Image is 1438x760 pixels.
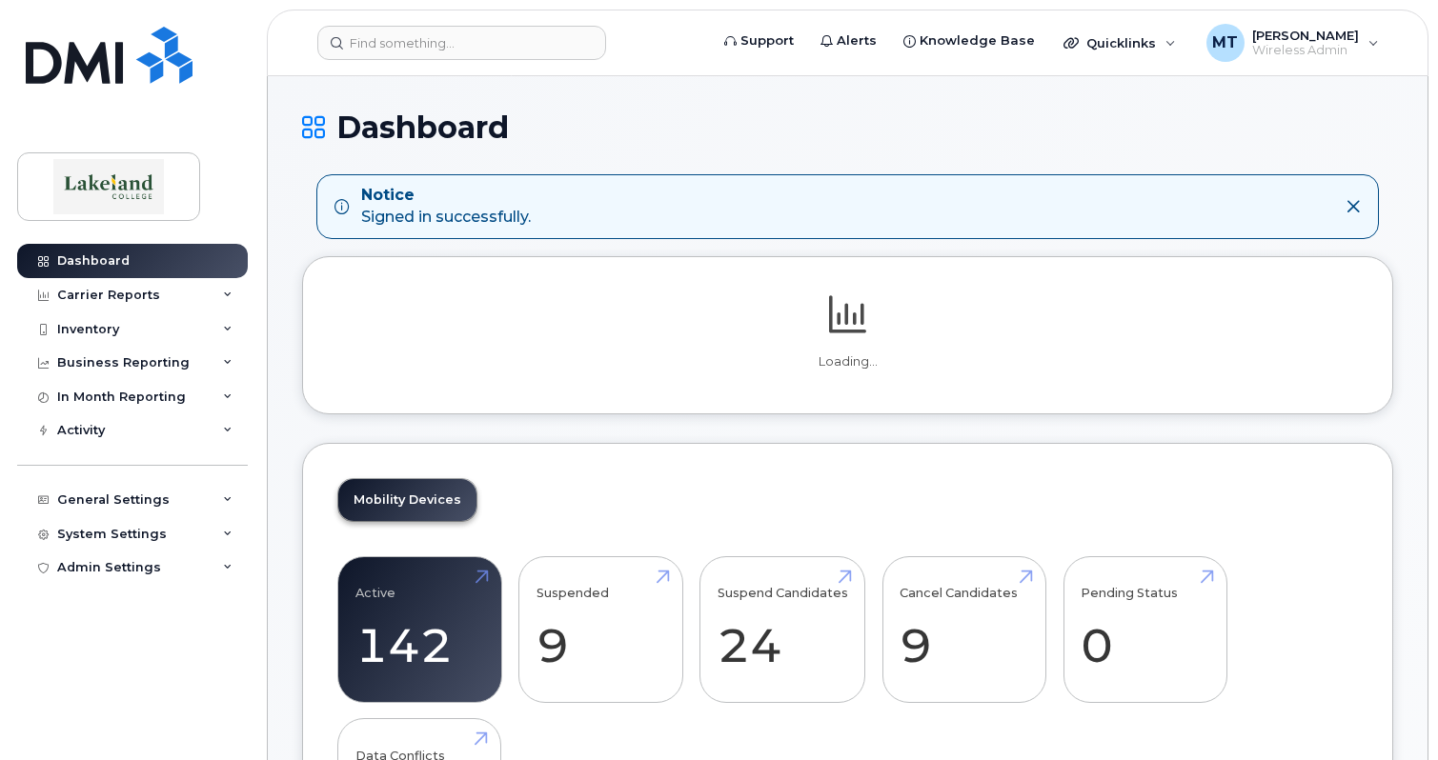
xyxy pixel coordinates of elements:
a: Suspended 9 [537,567,665,692]
a: Active 142 [355,567,484,692]
div: Signed in successfully. [361,185,531,229]
strong: Notice [361,185,531,207]
a: Cancel Candidates 9 [900,567,1028,692]
h1: Dashboard [302,110,1393,144]
a: Mobility Devices [338,479,476,521]
p: Loading... [337,353,1358,370]
a: Suspend Candidates 24 [718,567,848,692]
a: Pending Status 0 [1081,567,1209,692]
